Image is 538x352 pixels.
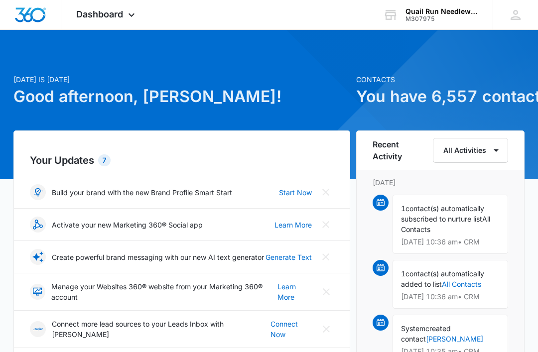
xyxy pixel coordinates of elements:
button: All Activities [433,138,508,163]
a: [PERSON_NAME] [426,335,483,343]
p: [DATE] 10:36 am • CRM [401,293,500,300]
p: Contacts [356,74,525,85]
h1: You have 6,557 contacts [356,85,525,109]
div: 7 [98,154,111,166]
h6: Recent Activity [373,138,429,162]
a: Learn More [274,220,312,230]
button: Close [318,249,334,265]
span: contact(s) automatically subscribed to nurture list [401,204,484,223]
p: Build your brand with the new Brand Profile Smart Start [52,187,232,198]
p: Manage your Websites 360® website from your Marketing 360® account [51,281,277,302]
h1: Good afternoon, [PERSON_NAME]! [13,85,350,109]
span: System [401,324,425,333]
button: Close [318,217,334,233]
button: Close [319,284,334,300]
a: Start Now [279,187,312,198]
a: Connect Now [270,319,312,340]
a: Learn More [277,281,312,302]
a: Generate Text [266,252,312,262]
div: account name [405,7,478,15]
p: [DATE] [373,177,508,188]
button: Close [318,184,334,200]
p: Create powerful brand messaging with our new AI text generator [52,252,264,262]
h2: Your Updates [30,153,334,168]
a: All Contacts [442,280,481,288]
p: Activate your new Marketing 360® Social app [52,220,203,230]
button: Close [318,321,334,337]
span: 1 [401,269,405,278]
span: 1 [401,204,405,213]
div: account id [405,15,478,22]
p: [DATE] is [DATE] [13,74,350,85]
span: Dashboard [76,9,123,19]
span: contact(s) automatically added to list [401,269,484,288]
span: created contact [401,324,451,343]
p: [DATE] 10:36 am • CRM [401,238,500,245]
p: Connect more lead sources to your Leads Inbox with [PERSON_NAME] [52,319,270,340]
